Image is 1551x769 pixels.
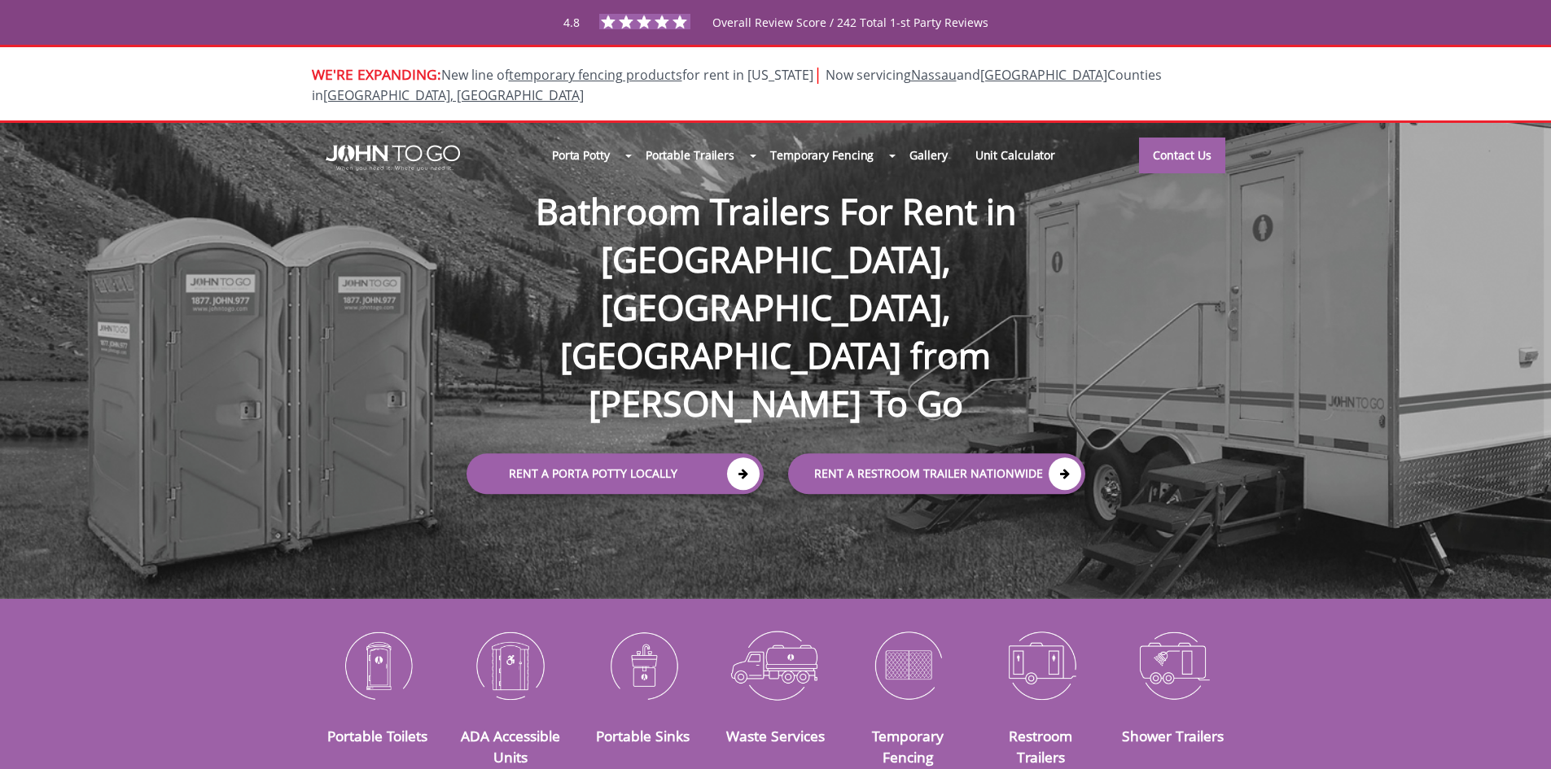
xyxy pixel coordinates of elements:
[756,138,887,173] a: Temporary Fencing
[962,138,1070,173] a: Unit Calculator
[911,66,957,84] a: Nassau
[538,138,624,173] a: Porta Potty
[896,138,961,173] a: Gallery
[854,623,962,707] img: Temporary-Fencing-cion_N.png
[312,66,1162,104] span: Now servicing and Counties in
[327,726,427,745] a: Portable Toilets
[632,138,748,173] a: Portable Trailers
[563,15,580,30] span: 4.8
[987,623,1095,707] img: Restroom-Trailers-icon_N.png
[1122,726,1224,745] a: Shower Trailers
[324,623,432,707] img: Portable-Toilets-icon_N.png
[312,64,441,84] span: WE'RE EXPANDING:
[326,145,460,171] img: JOHN to go
[323,86,584,104] a: [GEOGRAPHIC_DATA], [GEOGRAPHIC_DATA]
[1119,623,1228,707] img: Shower-Trailers-icon_N.png
[456,623,564,707] img: ADA-Accessible-Units-icon_N.png
[980,66,1107,84] a: [GEOGRAPHIC_DATA]
[1139,138,1225,173] a: Contact Us
[461,726,560,767] a: ADA Accessible Units
[596,726,690,745] a: Portable Sinks
[813,63,822,85] span: |
[712,15,988,63] span: Overall Review Score / 242 Total 1-st Party Reviews
[509,66,682,84] a: temporary fencing products
[589,623,697,707] img: Portable-Sinks-icon_N.png
[872,726,944,767] a: Temporary Fencing
[1009,726,1072,767] a: Restroom Trailers
[788,454,1085,495] a: rent a RESTROOM TRAILER Nationwide
[726,726,825,745] a: Waste Services
[450,135,1102,428] h1: Bathroom Trailers For Rent in [GEOGRAPHIC_DATA], [GEOGRAPHIC_DATA], [GEOGRAPHIC_DATA] from [PERSO...
[721,623,830,707] img: Waste-Services-icon_N.png
[467,454,764,495] a: Rent a Porta Potty Locally
[312,66,1162,104] span: New line of for rent in [US_STATE]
